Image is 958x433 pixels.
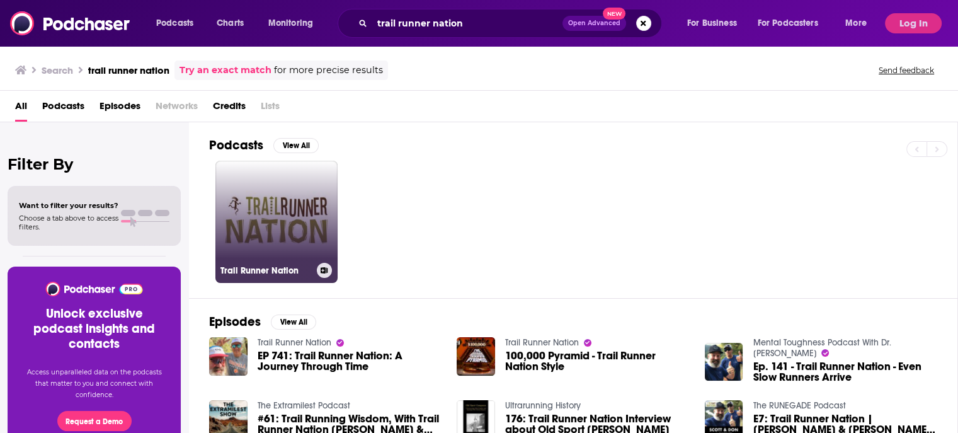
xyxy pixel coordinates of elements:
[220,265,312,276] h3: Trail Runner Nation
[753,361,937,383] a: Ep. 141 - Trail Runner Nation - Even Slow Runners Arrive
[8,155,181,173] h2: Filter By
[758,14,818,32] span: For Podcasters
[258,400,350,411] a: The Extramilest Podcast
[100,96,140,122] a: Episodes
[705,343,743,381] img: Ep. 141 - Trail Runner Nation - Even Slow Runners Arrive
[885,13,942,33] button: Log In
[208,13,251,33] a: Charts
[259,13,329,33] button: open menu
[19,214,118,231] span: Choose a tab above to access filters.
[156,14,193,32] span: Podcasts
[505,350,690,372] a: 100,000 Pyramid - Trail Runner Nation Style
[209,337,248,376] img: EP 741: Trail Runner Nation: A Journey Through Time
[350,9,674,38] div: Search podcasts, credits, & more...
[88,64,169,76] h3: trail runner nation
[687,14,737,32] span: For Business
[753,400,845,411] a: The RUNEGADE Podcast
[845,14,867,32] span: More
[209,137,263,153] h2: Podcasts
[258,350,442,372] a: EP 741: Trail Runner Nation: A Journey Through Time
[42,96,84,122] a: Podcasts
[209,314,261,330] h2: Episodes
[209,314,316,330] a: EpisodesView All
[273,138,319,153] button: View All
[750,13,836,33] button: open menu
[180,63,271,78] a: Try an exact match
[261,96,280,122] span: Lists
[215,161,338,283] a: Trail Runner Nation
[457,337,495,376] img: 100,000 Pyramid - Trail Runner Nation Style
[568,20,620,26] span: Open Advanced
[753,337,891,359] a: Mental Toughness Podcast With Dr. Rob Bell
[19,201,118,210] span: Want to filter your results?
[217,14,244,32] span: Charts
[372,13,562,33] input: Search podcasts, credits, & more...
[23,306,166,352] h3: Unlock exclusive podcast insights and contacts
[271,315,316,330] button: View All
[875,65,938,76] button: Send feedback
[156,96,198,122] span: Networks
[505,400,581,411] a: Ultrarunning History
[268,14,313,32] span: Monitoring
[209,137,319,153] a: PodcastsView All
[57,411,132,431] button: Request a Demo
[45,282,144,296] img: Podchaser - Follow, Share and Rate Podcasts
[15,96,27,122] a: All
[258,337,331,348] a: Trail Runner Nation
[274,63,383,78] span: for more precise results
[42,64,73,76] h3: Search
[23,367,166,401] p: Access unparalleled data on the podcasts that matter to you and connect with confidence.
[147,13,210,33] button: open menu
[562,16,626,31] button: Open AdvancedNew
[10,11,131,35] img: Podchaser - Follow, Share and Rate Podcasts
[836,13,882,33] button: open menu
[678,13,753,33] button: open menu
[213,96,246,122] a: Credits
[603,8,625,20] span: New
[505,337,579,348] a: Trail Runner Nation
